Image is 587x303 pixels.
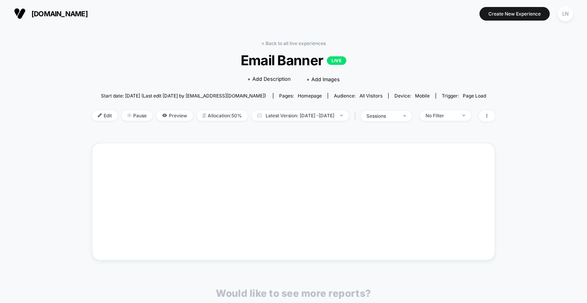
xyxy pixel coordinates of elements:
button: [DOMAIN_NAME] [12,7,90,20]
span: Latest Version: [DATE] - [DATE] [252,110,349,121]
span: [DOMAIN_NAME] [31,10,88,18]
span: Allocation: 50% [197,110,248,121]
img: Visually logo [14,8,26,19]
img: end [127,113,131,117]
span: Start date: [DATE] (Last edit [DATE] by [EMAIL_ADDRESS][DOMAIN_NAME]) [101,93,266,99]
span: Edit [92,110,118,121]
img: rebalance [203,113,206,118]
span: Preview [156,110,193,121]
div: Pages: [279,93,322,99]
span: Page Load [463,93,486,99]
button: LN [556,6,575,22]
span: Device: [388,93,436,99]
img: calendar [257,113,262,117]
img: end [462,115,465,116]
img: edit [98,113,102,117]
div: LN [558,6,573,21]
p: LIVE [327,56,346,65]
span: Pause [122,110,153,121]
span: | [353,110,361,122]
span: + Add Description [247,75,291,83]
a: < Back to all live experiences [261,40,326,46]
div: No Filter [425,113,457,118]
span: All Visitors [359,93,382,99]
span: Email Banner [112,52,475,68]
div: Audience: [334,93,382,99]
div: sessions [366,113,398,119]
span: + Add Images [306,76,340,82]
button: Create New Experience [479,7,550,21]
p: Would like to see more reports? [216,287,371,299]
div: Trigger: [442,93,486,99]
span: mobile [415,93,430,99]
span: homepage [298,93,322,99]
img: end [403,115,406,117]
img: end [340,115,343,116]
